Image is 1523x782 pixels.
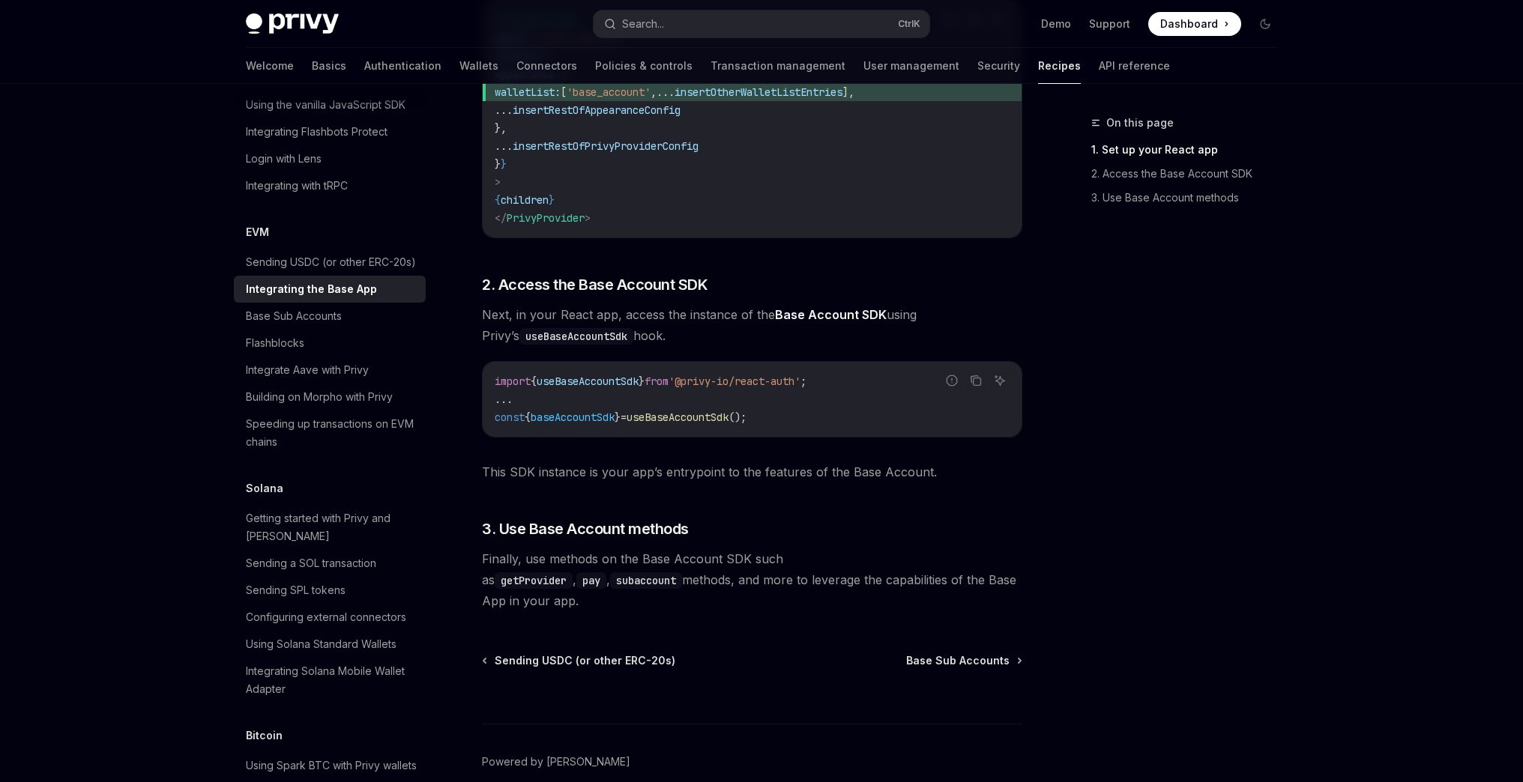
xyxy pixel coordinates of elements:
[234,145,426,172] a: Login with Lens
[234,357,426,384] a: Integrate Aave with Privy
[594,10,929,37] button: Search...CtrlK
[234,276,426,303] a: Integrating the Base App
[482,304,1022,346] span: Next, in your React app, access the instance of the using Privy’s hook.
[234,118,426,145] a: Integrating Flashbots Protect
[482,461,1022,482] span: This SDK instance is your app’s entrypoint to the features of the Base Account.
[234,550,426,577] a: Sending a SOL transaction
[234,631,426,658] a: Using Solana Standard Wallets
[246,361,369,379] div: Integrate Aave with Privy
[561,85,567,99] span: [
[482,518,689,539] span: 3. Use Base Account methods
[549,193,555,207] span: }
[495,193,501,207] span: {
[1091,186,1289,210] a: 3. Use Base Account methods
[495,211,507,225] span: </
[906,653,1021,668] a: Base Sub Accounts
[234,172,426,199] a: Integrating with tRPC
[495,121,507,135] span: },
[1091,138,1289,162] a: 1. Set up your React app
[495,139,513,153] span: ...
[898,18,920,30] span: Ctrl K
[567,85,651,99] span: 'base_account'
[513,103,681,117] span: insertRestOfAppearanceConfig
[246,280,377,298] div: Integrating the Base App
[800,375,806,388] span: ;
[942,371,962,390] button: Report incorrect code
[501,157,507,171] span: }
[495,410,525,424] span: const
[627,410,729,424] span: useBaseAccountSdk
[1106,114,1174,132] span: On this page
[863,48,959,84] a: User management
[495,103,513,117] span: ...
[622,15,664,33] div: Search...
[246,123,387,141] div: Integrating Flashbots Protect
[507,211,585,225] span: PrivyProvider
[234,303,426,330] a: Base Sub Accounts
[610,572,682,589] code: subaccount
[234,658,426,703] a: Integrating Solana Mobile Wallet Adapter
[246,509,417,545] div: Getting started with Privy and [PERSON_NAME]
[234,505,426,550] a: Getting started with Privy and [PERSON_NAME]
[621,410,627,424] span: =
[516,48,577,84] a: Connectors
[234,410,426,455] a: Speeding up transactions on EVM chains
[645,375,669,388] span: from
[585,211,591,225] span: >
[459,48,498,84] a: Wallets
[1253,12,1277,36] button: Toggle dark mode
[246,48,294,84] a: Welcome
[246,635,396,653] div: Using Solana Standard Wallets
[531,410,615,424] span: baseAccountSdk
[657,85,675,99] span: ...
[501,193,549,207] span: children
[246,727,283,745] h5: Bitcoin
[615,410,621,424] span: }
[246,177,348,195] div: Integrating with tRPC
[482,548,1022,611] span: Finally, use methods on the Base Account SDK such as , , methods, and more to leverage the capabi...
[234,577,426,604] a: Sending SPL tokens
[675,85,842,99] span: insertOtherWalletListEntries
[234,604,426,631] a: Configuring external connectors
[246,757,417,775] div: Using Spark BTC with Privy wallets
[842,85,854,99] span: ],
[1148,12,1241,36] a: Dashboard
[234,330,426,357] a: Flashblocks
[246,13,339,34] img: dark logo
[711,48,845,84] a: Transaction management
[1091,162,1289,186] a: 2. Access the Base Account SDK
[234,752,426,779] a: Using Spark BTC with Privy wallets
[483,653,675,668] a: Sending USDC (or other ERC-20s)
[495,392,513,406] span: ...
[495,157,501,171] span: }
[246,581,346,599] div: Sending SPL tokens
[246,662,417,698] div: Integrating Solana Mobile Wallet Adapter
[906,653,1010,668] span: Base Sub Accounts
[234,384,426,410] a: Building on Morpho with Privy
[246,223,269,241] h5: EVM
[246,608,406,626] div: Configuring external connectors
[977,48,1020,84] a: Security
[639,375,645,388] span: }
[595,48,693,84] a: Policies & controls
[364,48,441,84] a: Authentication
[669,375,800,388] span: '@privy-io/react-auth'
[246,334,304,352] div: Flashblocks
[246,388,393,406] div: Building on Morpho with Privy
[729,410,747,424] span: ();
[234,249,426,276] a: Sending USDC (or other ERC-20s)
[482,274,708,295] span: 2. Access the Base Account SDK
[246,307,342,325] div: Base Sub Accounts
[966,371,986,390] button: Copy the contents from the code block
[519,328,633,345] code: useBaseAccountSdk
[576,572,606,589] code: pay
[495,85,561,99] span: walletList:
[1160,16,1218,31] span: Dashboard
[513,139,699,153] span: insertRestOfPrivyProviderConfig
[246,479,283,497] h5: Solana
[495,653,675,668] span: Sending USDC (or other ERC-20s)
[246,415,417,451] div: Speeding up transactions on EVM chains
[482,754,630,769] a: Powered by [PERSON_NAME]
[495,572,573,589] code: getProvider
[495,375,531,388] span: import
